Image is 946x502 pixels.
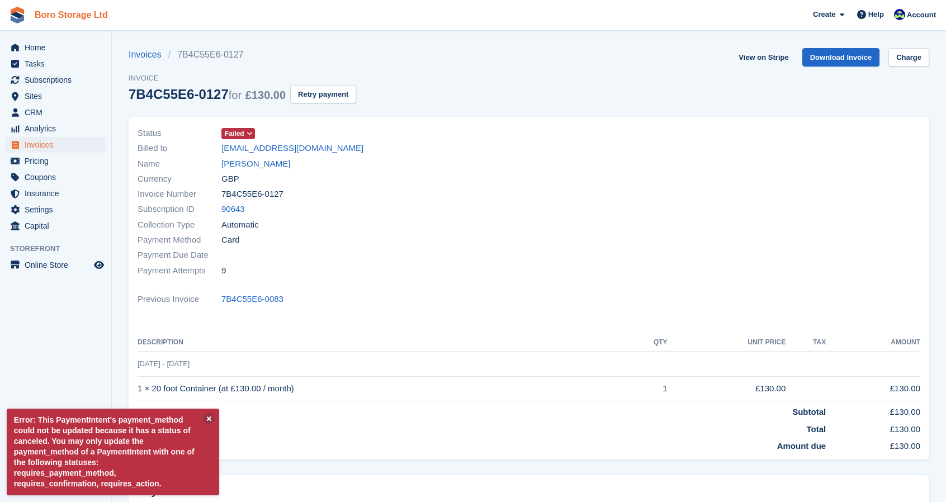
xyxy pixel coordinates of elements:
span: Help [868,9,884,20]
td: £130.00 [826,376,920,401]
a: menu [6,257,106,273]
td: £130.00 [826,435,920,453]
nav: breadcrumbs [129,48,356,61]
a: menu [6,153,106,169]
span: CRM [25,105,92,120]
a: menu [6,218,106,234]
span: Pricing [25,153,92,169]
th: Amount [826,334,920,352]
span: Storefront [10,243,111,254]
img: stora-icon-8386f47178a22dfd0bd8f6a31ec36ba5ce8667c1dd55bd0f319d3a0aa187defe.svg [9,7,26,23]
td: £130.00 [668,376,786,401]
strong: Total [806,424,826,434]
span: Sites [25,88,92,104]
span: Previous Invoice [138,293,221,306]
a: Invoices [129,48,168,61]
span: Payment Attempts [138,264,221,277]
a: [PERSON_NAME] [221,158,290,171]
span: Invoice Number [138,188,221,201]
th: Unit Price [668,334,786,352]
td: £130.00 [826,419,920,436]
span: Failed [225,129,244,139]
button: Retry payment [290,85,356,103]
div: 7B4C55E6-0127 [129,87,286,102]
span: Name [138,158,221,171]
img: Tobie Hillier [894,9,905,20]
span: 7B4C55E6-0127 [221,188,283,201]
a: Failed [221,127,255,140]
span: Coupons [25,169,92,185]
th: QTY [625,334,668,352]
span: for [229,89,242,101]
span: Currency [138,173,221,186]
a: menu [6,202,106,217]
td: 1 [625,376,668,401]
strong: Amount due [777,441,826,451]
span: [DATE] - [DATE] [138,359,190,368]
td: £130.00 [826,401,920,419]
span: Card [221,234,240,247]
span: Subscription ID [138,203,221,216]
span: Payment Due Date [138,249,221,262]
span: Insurance [25,186,92,201]
span: Capital [25,218,92,234]
span: GBP [221,173,239,186]
a: 90643 [221,203,245,216]
a: menu [6,137,106,153]
span: Subscriptions [25,72,92,88]
span: Tasks [25,56,92,72]
span: Settings [25,202,92,217]
th: Description [138,334,625,352]
span: £130.00 [245,89,286,101]
a: Boro Storage Ltd [30,6,112,24]
strong: Subtotal [792,407,826,416]
span: Automatic [221,219,259,231]
a: menu [6,186,106,201]
a: menu [6,40,106,55]
a: menu [6,88,106,104]
span: Billed to [138,142,221,155]
a: menu [6,105,106,120]
a: [EMAIL_ADDRESS][DOMAIN_NAME] [221,142,363,155]
span: Status [138,127,221,140]
a: Preview store [92,258,106,272]
span: Invoice [129,73,356,84]
td: 1 × 20 foot Container (at £130.00 / month) [138,376,625,401]
a: menu [6,56,106,72]
a: menu [6,121,106,136]
span: Analytics [25,121,92,136]
th: Tax [786,334,826,352]
a: menu [6,72,106,88]
span: Payment Method [138,234,221,247]
a: 7B4C55E6-0083 [221,293,283,306]
span: Create [813,9,835,20]
span: 9 [221,264,226,277]
h2: Payments [138,484,920,498]
span: Online Store [25,257,92,273]
a: View on Stripe [734,48,793,67]
span: Home [25,40,92,55]
span: Invoices [25,137,92,153]
a: Charge [888,48,929,67]
a: menu [6,169,106,185]
p: Error: This PaymentIntent's payment_method could not be updated because it has a status of cancel... [7,409,219,495]
span: Account [907,10,936,21]
span: Collection Type [138,219,221,231]
a: Download Invoice [802,48,880,67]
